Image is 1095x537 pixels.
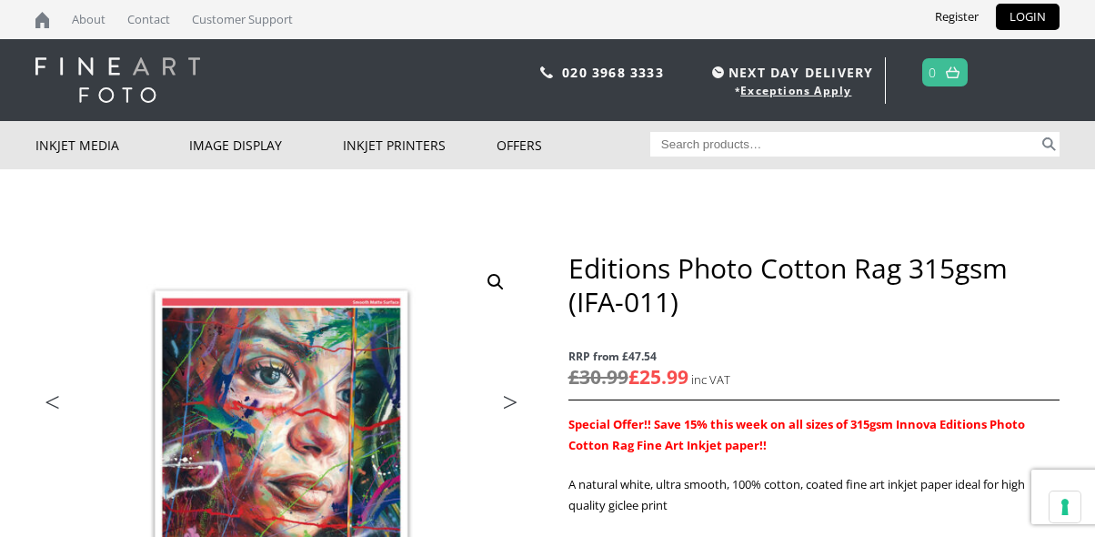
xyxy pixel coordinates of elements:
img: basket.svg [946,66,959,78]
a: View full-screen image gallery [479,266,512,299]
h1: Editions Photo Cotton Rag 315gsm (IFA-011) [568,251,1060,319]
span: £ [628,364,639,390]
a: Inkjet Media [35,121,189,169]
a: Inkjet Printers [343,121,497,169]
img: logo-white.svg [35,57,200,103]
img: time.svg [712,66,724,78]
bdi: 25.99 [628,364,688,390]
strong: Special Offer!! Save 15% this week on all sizes of 315gsm Innova Editions Photo Cotton Rag Fine A... [568,416,1025,453]
a: LOGIN [996,4,1060,30]
span: £ [568,364,579,390]
bdi: 30.99 [568,364,628,390]
span: NEXT DAY DELIVERY [708,62,873,83]
span: RRP from £47.54 [568,346,1060,367]
a: 0 [929,59,937,86]
button: Search [1039,132,1060,157]
a: Exceptions Apply [740,83,851,98]
a: Register [921,4,992,30]
input: Search products… [650,132,1040,157]
img: phone.svg [540,66,553,78]
a: 020 3968 3333 [562,64,664,81]
a: Offers [497,121,650,169]
p: A natural white, ultra smooth, 100% cotton, coated fine art inkjet paper ideal for high quality g... [568,474,1060,516]
a: Image Display [189,121,343,169]
button: Your consent preferences for tracking technologies [1050,491,1080,522]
